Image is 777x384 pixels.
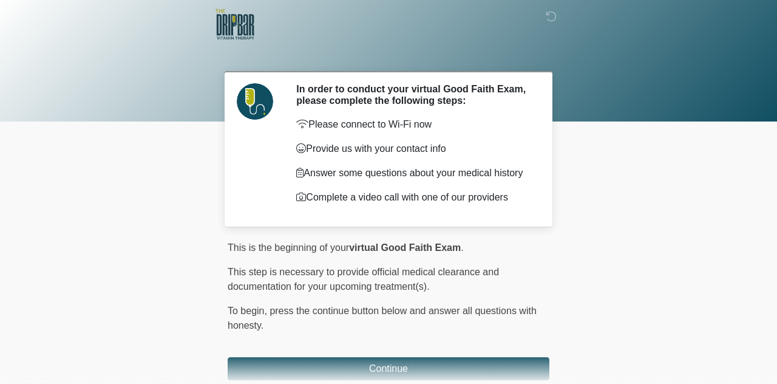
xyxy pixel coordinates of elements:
[296,117,531,132] p: Please connect to Wi-Fi now
[296,166,531,180] p: Answer some questions about your medical history
[296,142,531,156] p: Provide us with your contact info
[228,242,349,253] span: This is the beginning of your
[461,242,463,253] span: .
[237,83,273,120] img: Agent Avatar
[228,306,537,331] span: press the continue button below and answer all questions with honesty.
[228,267,499,292] span: This step is necessary to provide official medical clearance and documentation for your upcoming ...
[228,357,549,380] button: Continue
[228,306,270,316] span: To begin,
[296,190,531,205] p: Complete a video call with one of our providers
[215,9,254,39] img: The DRIPBaR Lee's Summit Logo
[349,242,461,253] strong: virtual Good Faith Exam
[219,44,558,66] h1: ‎ ‎ ‎
[296,83,531,106] h2: In order to conduct your virtual Good Faith Exam, please complete the following steps:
